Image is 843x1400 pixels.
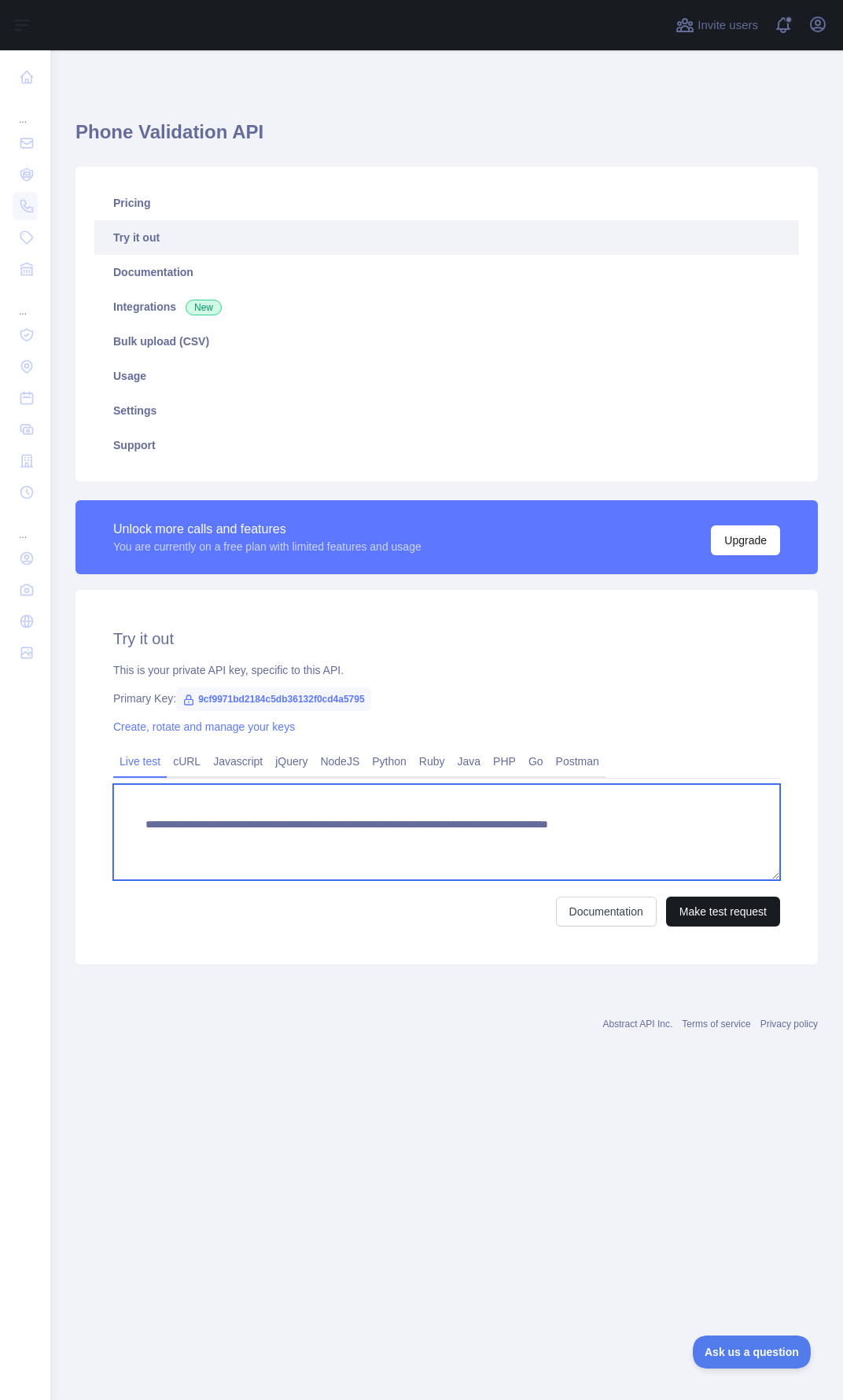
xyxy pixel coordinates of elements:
[314,749,366,774] a: NodeJS
[207,749,269,774] a: Javascript
[522,749,550,774] a: Go
[682,1019,750,1030] a: Terms of service
[113,662,780,678] div: This is your private API key, specific to this API.
[94,255,799,289] a: Documentation
[760,1019,818,1030] a: Privacy policy
[13,94,38,126] div: ...
[113,749,167,774] a: Live test
[366,749,413,774] a: Python
[94,289,799,324] a: Integrations New
[13,510,38,541] div: ...
[711,525,780,555] button: Upgrade
[113,539,421,554] div: You are currently on a free plan with limited features and usage
[603,1019,673,1030] a: Abstract API Inc.
[113,691,780,706] div: Primary Key:
[94,359,799,393] a: Usage
[451,749,488,774] a: Java
[94,393,799,428] a: Settings
[693,1336,812,1369] iframe: Toggle Customer Support
[269,749,314,774] a: jQuery
[550,749,606,774] a: Postman
[113,720,295,733] a: Create, rotate and manage your keys
[186,300,222,315] span: New
[113,520,421,539] div: Unlock more calls and features
[413,749,451,774] a: Ruby
[13,286,38,318] div: ...
[75,120,818,157] h1: Phone Validation API
[94,220,799,255] a: Try it out
[94,186,799,220] a: Pricing
[94,324,799,359] a: Bulk upload (CSV)
[556,897,657,927] a: Documentation
[666,897,780,927] button: Make test request
[698,17,758,35] span: Invite users
[167,749,207,774] a: cURL
[94,428,799,462] a: Support
[176,687,371,711] span: 9cf9971bd2184c5db36132f0cd4a5795
[672,13,761,38] button: Invite users
[113,628,780,650] h2: Try it out
[487,749,522,774] a: PHP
